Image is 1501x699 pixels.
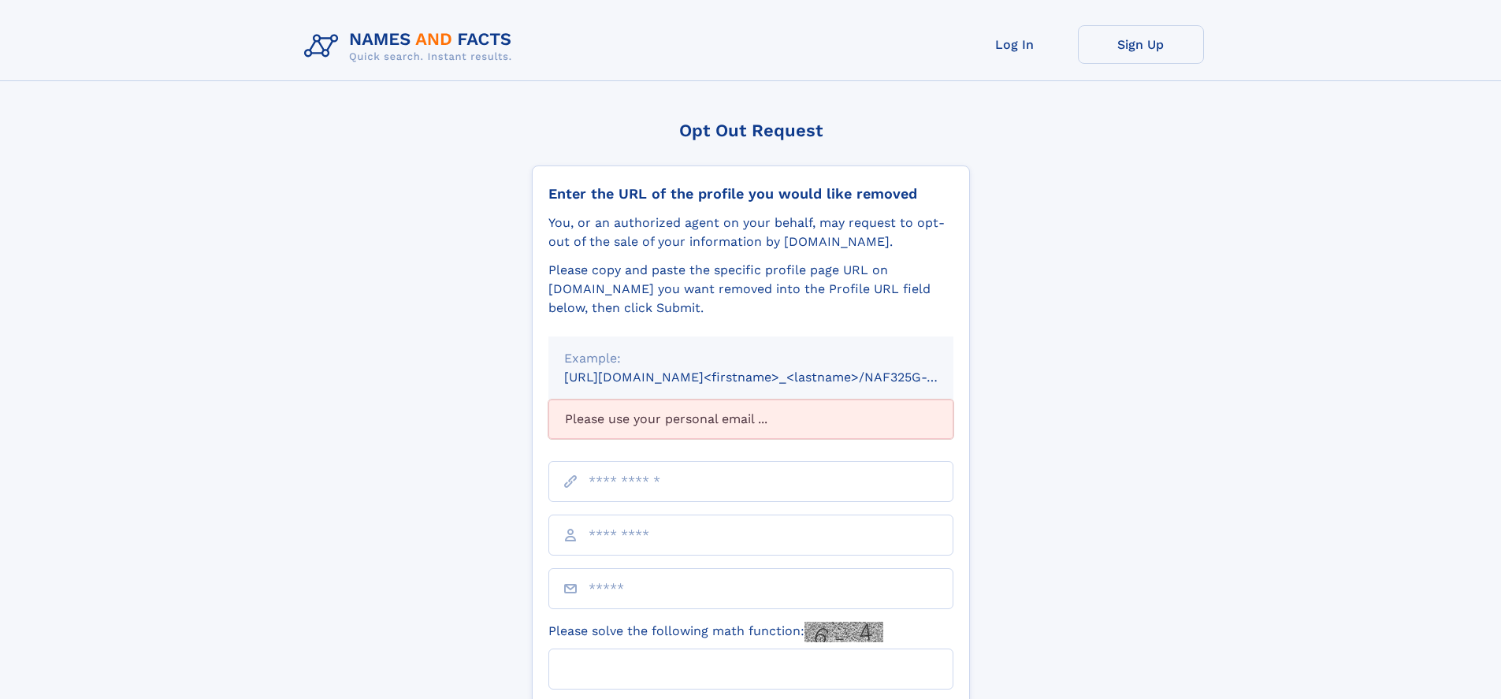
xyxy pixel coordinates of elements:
div: Please copy and paste the specific profile page URL on [DOMAIN_NAME] you want removed into the Pr... [548,261,953,318]
div: Enter the URL of the profile you would like removed [548,185,953,203]
small: [URL][DOMAIN_NAME]<firstname>_<lastname>/NAF325G-xxxxxxxx [564,370,983,385]
div: Opt Out Request [532,121,970,140]
div: Example: [564,349,938,368]
a: Log In [952,25,1078,64]
div: Please use your personal email ... [548,400,953,439]
div: You, or an authorized agent on your behalf, may request to opt-out of the sale of your informatio... [548,214,953,251]
img: Logo Names and Facts [298,25,525,68]
label: Please solve the following math function: [548,622,883,642]
a: Sign Up [1078,25,1204,64]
